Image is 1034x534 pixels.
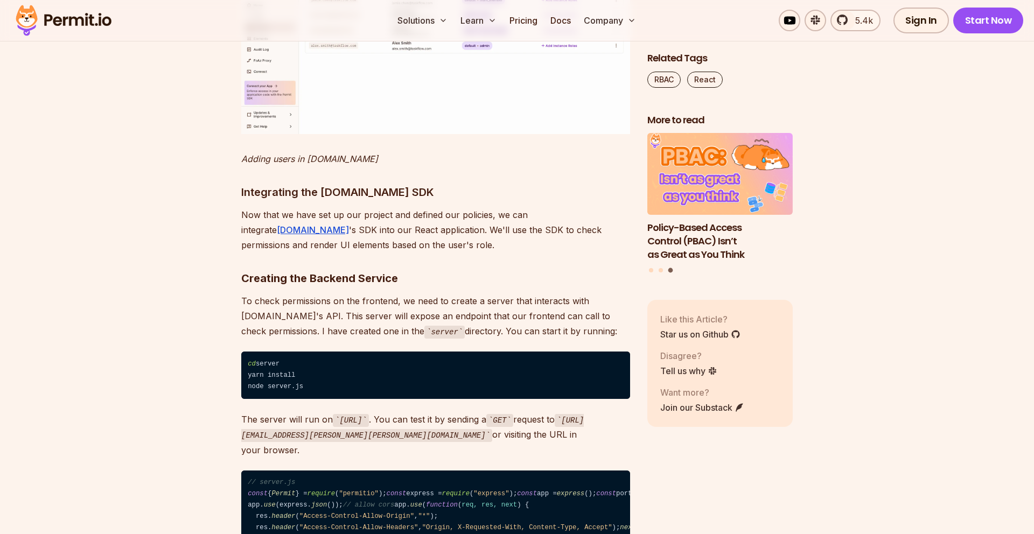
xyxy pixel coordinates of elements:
span: use [410,501,422,509]
span: const [517,490,537,497]
h2: More to read [647,114,793,127]
code: server [424,326,465,339]
h3: Integrating the [DOMAIN_NAME] SDK [241,184,630,201]
p: The server will run on . You can test it by sending a request to or visiting the URL in your brow... [241,412,630,458]
a: [DOMAIN_NAME] [277,224,349,235]
a: 5.4k [830,10,881,31]
p: Want more? [660,386,744,399]
a: Star us on Github [660,328,740,341]
span: express [557,490,584,497]
span: "Access-Control-Allow-Origin" [299,512,414,520]
p: Like this Article? [660,313,740,326]
span: json [311,501,327,509]
code: server yarn install node server.js [241,352,630,399]
button: Go to slide 1 [649,268,653,272]
span: header [271,524,295,531]
button: Learn [456,10,501,31]
span: // allow cors [343,501,395,509]
button: Company [579,10,640,31]
span: require [308,490,335,497]
span: next [620,524,635,531]
span: const [387,490,407,497]
span: req, res, next [462,501,517,509]
p: Disagree? [660,349,717,362]
span: "Access-Control-Allow-Headers" [299,524,418,531]
h3: Policy-Based Access Control (PBAC) Isn’t as Great as You Think [647,221,793,261]
span: Permit [271,490,295,497]
code: [URL] [333,414,369,427]
a: Docs [546,10,575,31]
a: Join our Substack [660,401,744,414]
span: "express" [473,490,509,497]
p: To check permissions on the frontend, we need to create a server that interacts with [DOMAIN_NAME... [241,293,630,339]
em: Adding users in [DOMAIN_NAME] [241,153,378,164]
a: Pricing [505,10,542,31]
li: 3 of 3 [647,133,793,262]
span: header [271,512,295,520]
span: const [248,490,268,497]
span: use [264,501,276,509]
span: require [442,490,470,497]
a: Policy-Based Access Control (PBAC) Isn’t as Great as You ThinkPolicy-Based Access Control (PBAC) ... [647,133,793,262]
a: Tell us why [660,364,717,377]
button: Solutions [393,10,452,31]
img: Permit logo [11,2,116,39]
code: GET [486,414,513,427]
span: cd [248,360,256,368]
a: RBAC [647,72,681,88]
span: // server.js [248,479,295,486]
span: "permitio" [339,490,379,497]
strong: Creating the Backend Service [241,272,398,285]
button: Go to slide 3 [668,268,673,273]
button: Go to slide 2 [659,268,663,272]
span: function [426,501,458,509]
span: const [596,490,616,497]
span: 5.4k [849,14,873,27]
h2: Related Tags [647,52,793,65]
p: Now that we have set up our project and defined our policies, we can integrate 's SDK into our Re... [241,207,630,252]
div: Posts [647,133,793,275]
span: "Origin, X-Requested-With, Content-Type, Accept" [422,524,612,531]
a: React [687,72,723,88]
img: Policy-Based Access Control (PBAC) Isn’t as Great as You Think [647,133,793,215]
a: Sign In [893,8,949,33]
a: Start Now [953,8,1024,33]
